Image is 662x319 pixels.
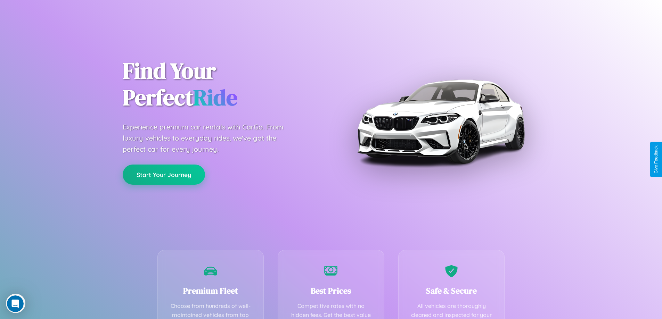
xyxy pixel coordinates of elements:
p: Experience premium car rentals with CarGo. From luxury vehicles to everyday rides, we've got the ... [123,121,296,155]
div: Give Feedback [654,145,659,174]
h3: Safe & Secure [409,285,494,296]
iframe: Intercom live chat discovery launcher [6,294,25,313]
h1: Find Your Perfect [123,58,321,111]
button: Start Your Journey [123,165,205,185]
h3: Premium Fleet [168,285,253,296]
span: Ride [193,82,237,112]
h3: Best Prices [288,285,374,296]
iframe: Intercom live chat [7,295,24,312]
img: Premium BMW car rental vehicle [354,35,528,208]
